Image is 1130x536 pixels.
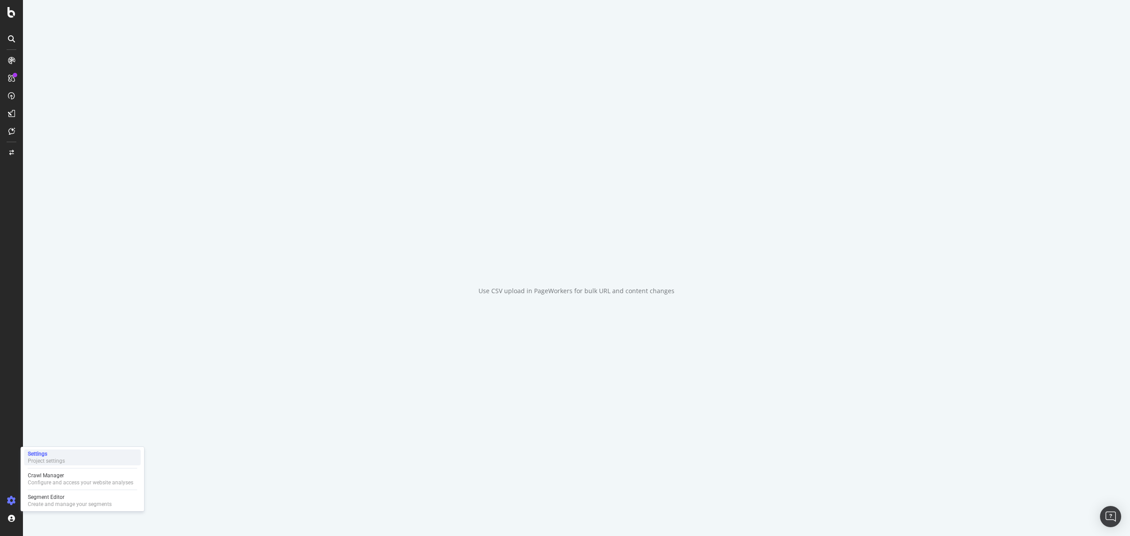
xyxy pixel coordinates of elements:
div: animation [545,241,608,272]
div: Settings [28,450,65,457]
div: Configure and access your website analyses [28,479,133,486]
div: Create and manage your segments [28,501,112,508]
div: Open Intercom Messenger [1100,506,1121,527]
a: Crawl ManagerConfigure and access your website analyses [24,471,141,487]
a: SettingsProject settings [24,449,141,465]
div: Project settings [28,457,65,464]
div: Segment Editor [28,494,112,501]
a: Segment EditorCreate and manage your segments [24,493,141,509]
div: Crawl Manager [28,472,133,479]
div: Use CSV upload in PageWorkers for bulk URL and content changes [478,287,674,295]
